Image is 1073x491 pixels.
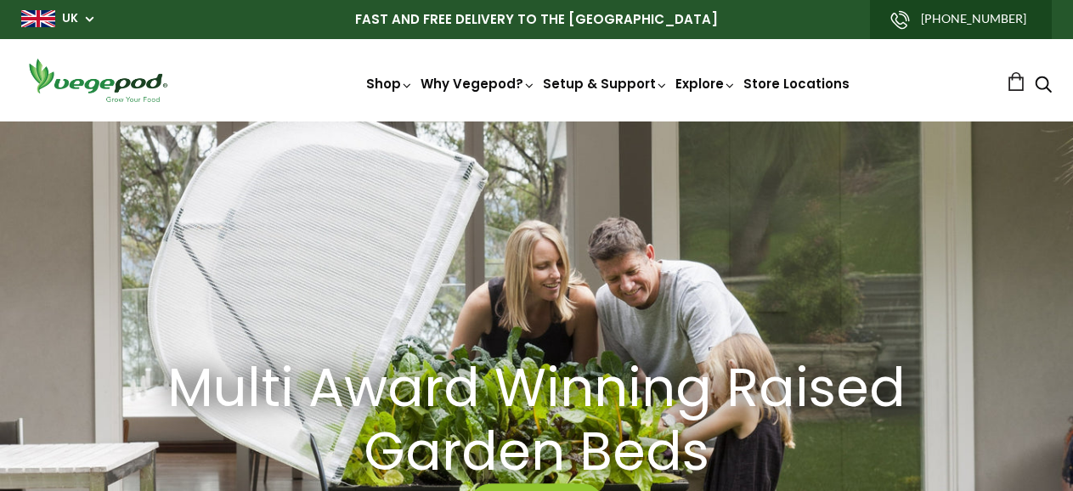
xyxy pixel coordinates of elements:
[21,56,174,104] img: Vegepod
[743,75,850,93] a: Store Locations
[1035,77,1052,95] a: Search
[102,357,972,484] a: Multi Award Winning Raised Garden Beds
[543,75,669,93] a: Setup & Support
[675,75,737,93] a: Explore
[366,75,414,93] a: Shop
[21,10,55,27] img: gb_large.png
[62,10,78,27] a: UK
[421,75,536,93] a: Why Vegepod?
[154,357,918,484] h2: Multi Award Winning Raised Garden Beds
